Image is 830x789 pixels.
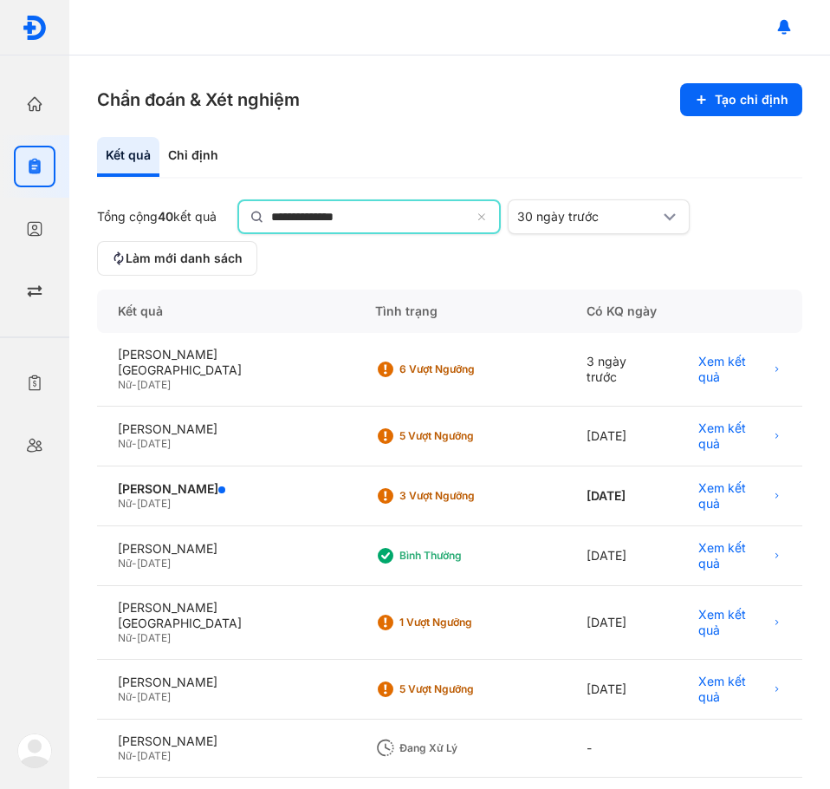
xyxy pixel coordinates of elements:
[137,631,171,644] span: [DATE]
[118,347,334,378] div: [PERSON_NAME][GEOGRAPHIC_DATA]
[137,690,171,703] span: [DATE]
[118,631,132,644] span: Nữ
[118,421,334,437] div: [PERSON_NAME]
[698,607,768,638] span: Xem kết quả
[118,749,132,762] span: Nữ
[517,209,659,225] div: 30 ngày trước
[399,489,538,503] div: 3 Vượt ngưỡng
[680,83,802,116] button: Tạo chỉ định
[137,557,171,570] span: [DATE]
[118,378,132,391] span: Nữ
[566,586,678,660] div: [DATE]
[137,378,171,391] span: [DATE]
[399,616,538,629] div: 1 Vượt ngưỡng
[698,421,768,452] span: Xem kết quả
[698,674,768,705] span: Xem kết quả
[137,437,171,450] span: [DATE]
[118,675,334,690] div: [PERSON_NAME]
[22,15,48,41] img: logo
[126,251,243,266] span: Làm mới danh sách
[566,466,678,526] div: [DATE]
[399,429,538,443] div: 5 Vượt ngưỡng
[132,557,137,570] span: -
[118,437,132,450] span: Nữ
[132,749,137,762] span: -
[132,690,137,703] span: -
[118,690,132,703] span: Nữ
[97,209,217,225] div: Tổng cộng kết quả
[566,290,678,333] div: Có KQ ngày
[399,741,538,755] div: Đang xử lý
[97,290,354,333] div: Kết quả
[137,749,171,762] span: [DATE]
[399,549,538,563] div: Bình thường
[698,480,768,512] span: Xem kết quả
[132,631,137,644] span: -
[118,497,132,510] span: Nữ
[566,333,678,407] div: 3 ngày trước
[159,137,227,177] div: Chỉ định
[118,481,334,497] div: [PERSON_NAME]
[137,497,171,510] span: [DATE]
[118,734,334,749] div: [PERSON_NAME]
[566,526,678,586] div: [DATE]
[354,290,566,333] div: Tình trạng
[118,541,334,557] div: [PERSON_NAME]
[97,137,159,177] div: Kết quả
[118,600,334,631] div: [PERSON_NAME][GEOGRAPHIC_DATA]
[132,497,137,510] span: -
[399,682,538,696] div: 5 Vượt ngưỡng
[566,660,678,720] div: [DATE]
[97,241,257,276] button: Làm mới danh sách
[399,362,538,376] div: 6 Vượt ngưỡng
[132,437,137,450] span: -
[566,407,678,466] div: [DATE]
[698,354,768,385] span: Xem kết quả
[158,209,173,224] span: 40
[566,720,678,778] div: -
[118,557,132,570] span: Nữ
[97,88,300,112] h3: Chẩn đoán & Xét nghiệm
[132,378,137,391] span: -
[698,540,768,571] span: Xem kết quả
[17,734,52,768] img: logo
